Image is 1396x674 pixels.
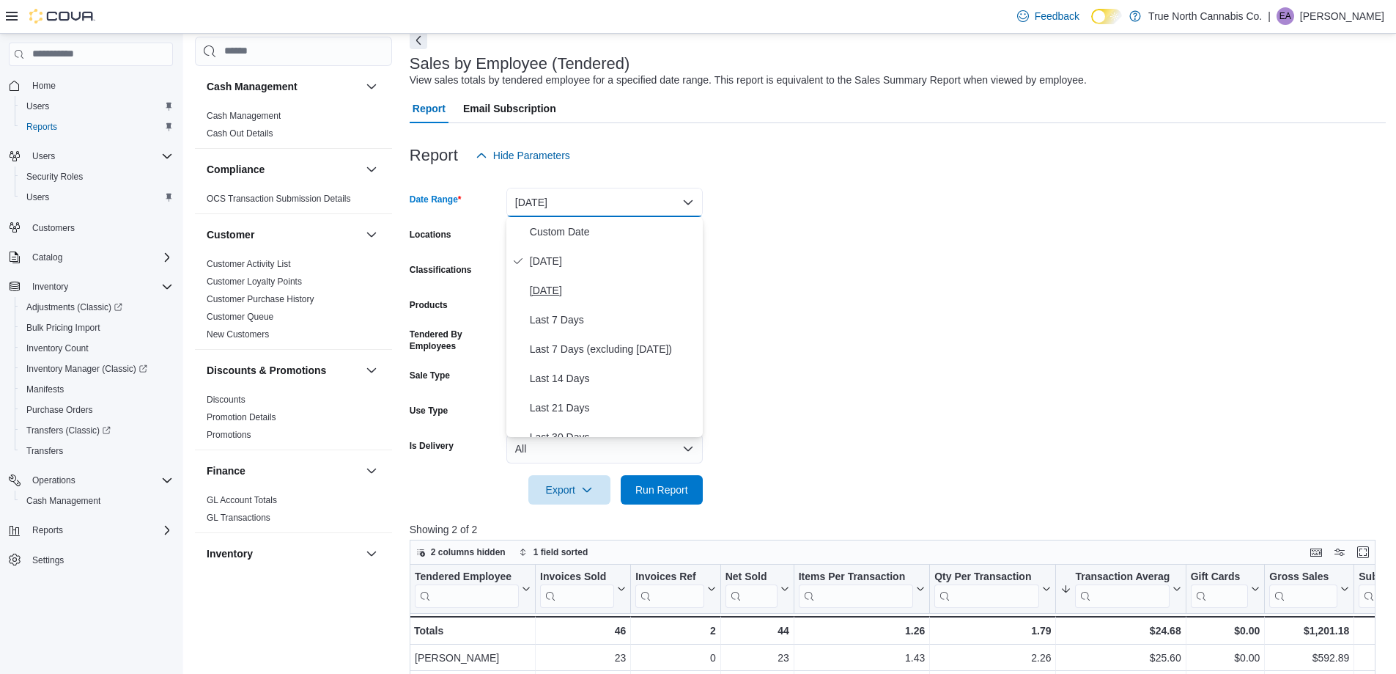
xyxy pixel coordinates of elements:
span: Feedback [1035,9,1079,23]
div: 1.43 [799,649,926,667]
div: Gift Card Sales [1190,571,1248,608]
div: 44 [725,622,789,640]
button: 1 field sorted [513,543,594,561]
a: Settings [26,552,70,569]
p: [PERSON_NAME] [1300,7,1384,25]
span: Users [21,188,173,206]
a: Promotions [207,430,251,440]
span: Last 7 Days (excluding [DATE]) [530,340,697,358]
div: Totals [414,622,531,640]
button: Transaction Average [1060,571,1181,608]
button: Net Sold [725,571,789,608]
input: Dark Mode [1091,9,1122,24]
span: Cash Management [21,492,173,510]
label: Locations [410,229,451,241]
button: Bulk Pricing Import [15,318,179,338]
a: GL Transactions [207,513,270,523]
span: Promotions [207,429,251,441]
span: Dark Mode [1091,24,1092,25]
div: Invoices Ref [635,571,703,608]
button: Export [528,475,610,505]
button: Enter fullscreen [1354,543,1372,561]
div: 1.79 [934,622,1051,640]
h3: Compliance [207,162,265,177]
h3: Finance [207,464,245,478]
a: Promotion Details [207,412,276,422]
span: Transfers (Classic) [26,425,111,436]
button: Transfers [15,441,179,461]
p: | [1268,7,1271,25]
span: Reports [26,521,173,539]
div: $25.60 [1060,649,1181,667]
a: Purchase Orders [21,401,99,419]
span: 2 columns hidden [431,546,506,558]
span: Operations [32,475,75,486]
a: Reports [21,118,63,136]
span: Adjustments (Classic) [26,301,122,313]
div: 0 [635,649,715,667]
div: $0.00 [1190,649,1260,667]
p: Showing 2 of 2 [410,522,1386,537]
a: Users [21,188,55,206]
h3: Cash Management [207,79,298,94]
span: Customers [26,218,173,236]
span: Purchase Orders [26,404,93,416]
label: Sale Type [410,370,450,381]
button: All [506,434,703,464]
button: 2 columns hidden [410,543,512,561]
span: Inventory [26,278,173,296]
a: Bulk Pricing Import [21,319,106,337]
button: Operations [26,472,81,489]
span: Transfers (Classic) [21,422,173,439]
a: Customer Queue [207,312,273,322]
button: Catalog [26,249,68,266]
button: Display options [1331,543,1348,561]
h3: Sales by Employee (Tendered) [410,55,630,73]
button: Home [3,75,179,96]
button: Keyboard shortcuts [1307,543,1325,561]
span: Operations [26,472,173,489]
span: Last 30 Days [530,428,697,446]
span: Manifests [26,384,64,395]
button: Catalog [3,247,179,268]
span: Adjustments (Classic) [21,298,173,316]
a: OCS Transaction Submission Details [207,194,351,204]
button: Tendered Employee [415,571,531,608]
div: 2.26 [934,649,1051,667]
button: Users [15,187,179,208]
a: Customer Loyalty Points [207,276,302,287]
span: Manifests [21,381,173,398]
a: Transfers (Classic) [21,422,117,439]
div: Discounts & Promotions [195,391,392,450]
div: $592.89 [1269,649,1349,667]
span: Last 14 Days [530,370,697,387]
span: 1 field sorted [533,546,588,558]
span: Catalog [32,252,62,263]
a: Inventory Count [21,340,95,357]
label: Products [410,299,448,311]
span: Users [21,98,173,115]
div: Tendered Employee [415,571,519,585]
span: Security Roles [21,168,173,186]
div: Qty Per Transaction [934,571,1039,585]
span: Run Report [635,483,688,497]
span: EA [1279,7,1291,25]
button: Finance [207,464,360,478]
label: Is Delivery [410,440,454,452]
button: Discounts & Promotions [363,362,380,379]
span: Reports [32,524,63,536]
span: Users [26,147,173,165]
div: Items Per Transaction [798,571,913,608]
label: Classifications [410,264,472,276]
button: Compliance [363,161,380,178]
div: 23 [725,649,789,667]
div: Transaction Average [1075,571,1169,585]
a: Cash Management [207,111,281,121]
span: Home [26,76,173,95]
button: Cash Management [207,79,360,94]
div: Items Per Transaction [798,571,913,585]
a: Adjustments (Classic) [15,297,179,318]
button: Inventory Count [15,338,179,359]
span: Users [26,191,49,203]
span: Customer Queue [207,311,273,323]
